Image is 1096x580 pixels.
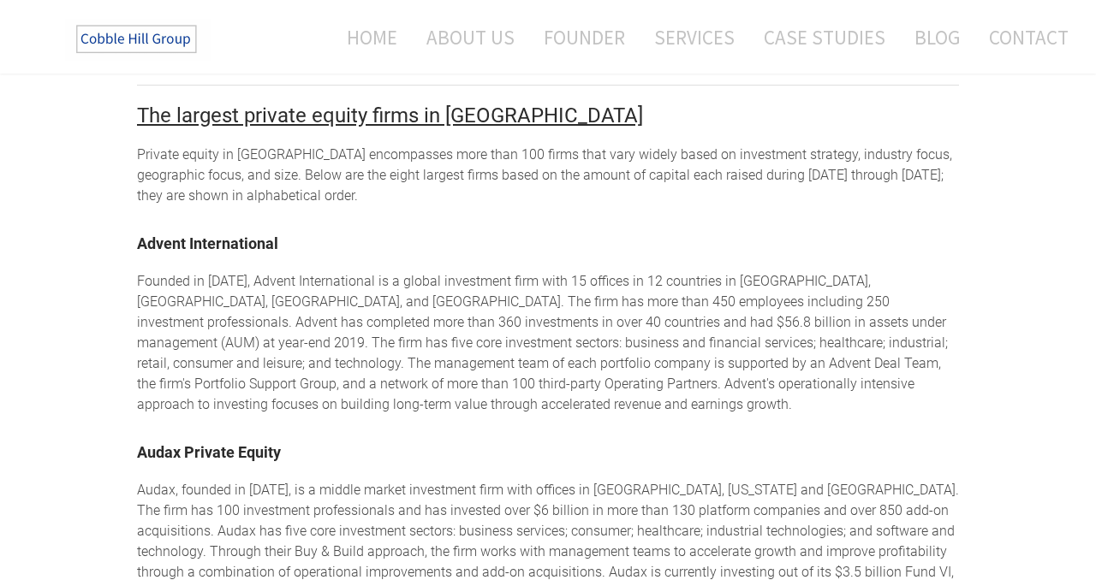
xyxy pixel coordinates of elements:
[902,15,973,60] a: Blog
[137,443,281,461] a: Audax Private Equity
[137,104,643,127] font: ​The largest private equity firms in [GEOGRAPHIC_DATA]
[751,15,898,60] a: Case Studies
[137,271,959,415] div: Founded in [DATE], Advent International is a global investment firm with 15 offices in 12 countri...
[531,15,638,60] a: Founder
[321,15,410,60] a: Home
[137,234,278,252] a: ​Advent International
[641,15,748,60] a: Services
[976,15,1069,60] a: Contact
[414,15,527,60] a: About Us
[137,145,959,206] div: Private equity in [GEOGRAPHIC_DATA] encompasses more than 100 firms that vary widely based on inv...
[65,18,211,61] img: The Cobble Hill Group LLC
